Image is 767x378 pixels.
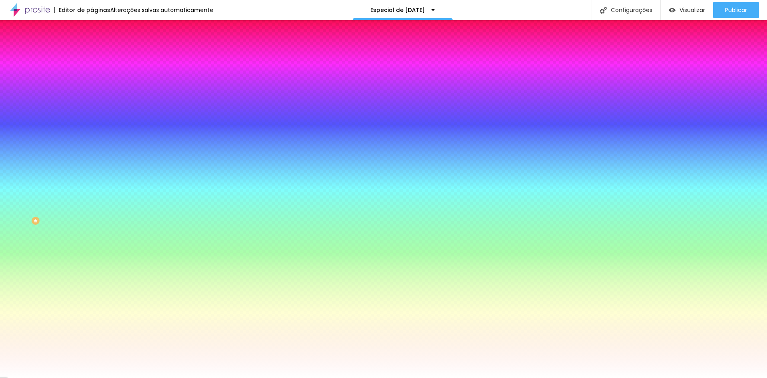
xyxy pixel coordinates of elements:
[661,2,713,18] button: Visualizar
[669,7,676,14] img: view-1.svg
[680,7,705,13] span: Visualizar
[725,7,747,13] span: Publicar
[713,2,759,18] button: Publicar
[370,7,425,13] p: Especial de [DATE]
[600,7,607,14] img: Icone
[110,7,213,13] div: Alterações salvas automaticamente
[54,7,110,13] div: Editor de páginas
